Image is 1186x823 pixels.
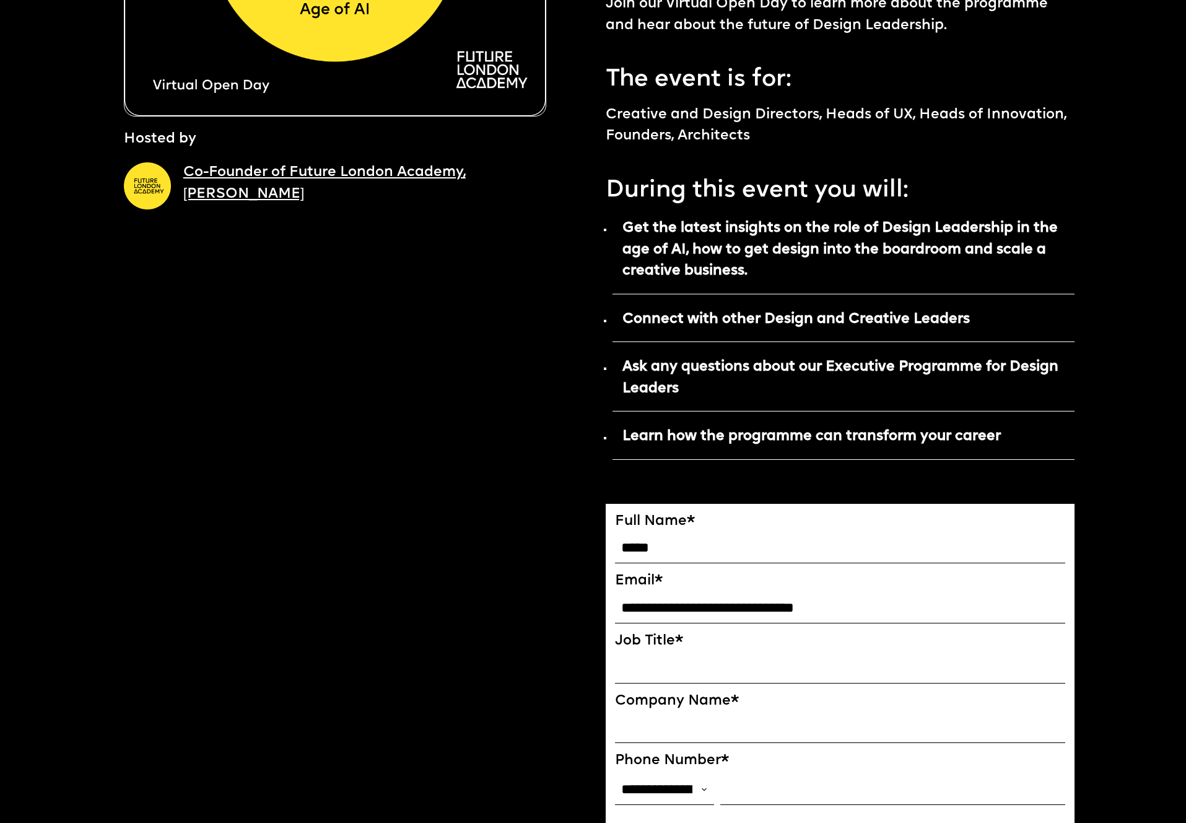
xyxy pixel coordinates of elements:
label: Full Name [615,513,1066,530]
label: Company Name [615,693,1066,710]
label: Email [615,573,1066,590]
strong: Learn how the programme can transform your career [622,429,1001,444]
p: Creative and Design Directors, Heads of UX, Heads of Innovation, Founders, Architects [606,105,1075,147]
label: Job Title [615,633,1066,650]
img: A yellow circle with Future London Academy logo [124,162,171,209]
strong: Get the latest insights on the role of Design Leadership in the age of AI, how to get design into... [622,221,1058,278]
strong: Connect with other Design and Creative Leaders [622,312,970,327]
p: Hosted by [124,129,196,150]
p: During this event you will: [606,166,1075,208]
p: The event is for: [606,55,1075,97]
a: Co-Founder of Future London Academy, [PERSON_NAME] [183,165,466,201]
label: Phone Number [615,752,1066,770]
strong: Ask any questions about our Executive Programme for Design Leaders [622,360,1058,395]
